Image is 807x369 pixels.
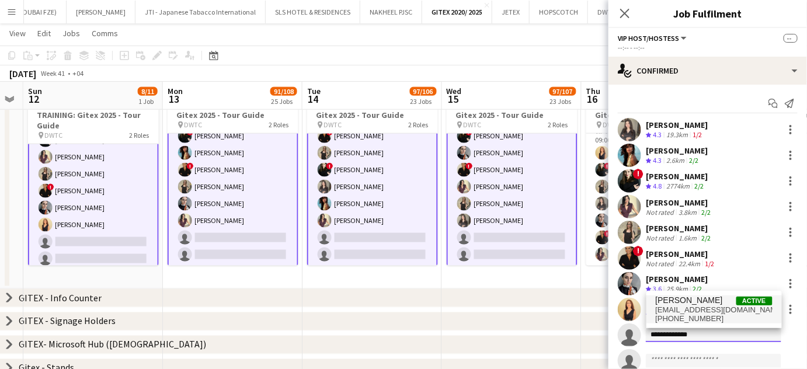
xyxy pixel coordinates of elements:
[28,77,159,271] app-card-role: 10:00-12:00 (2h)[PERSON_NAME][PERSON_NAME]![PERSON_NAME][PERSON_NAME][PERSON_NAME]![PERSON_NAME][...
[138,87,158,96] span: 8/11
[656,314,773,323] span: +971543767651
[586,125,717,266] app-card-role: VIP Host/Hostess7/709:00-18:00 (9h)[PERSON_NAME]![PERSON_NAME][PERSON_NAME][PERSON_NAME][PERSON_N...
[185,120,203,129] span: DWTC
[307,110,438,120] h3: Gitex 2025 - Tour Guide
[130,131,149,140] span: 2 Roles
[447,86,462,96] span: Wed
[447,93,578,266] app-job-card: 09:00-18:00 (9h)8/11Gitex 2025 - Tour Guide DWTC2 Roles09:00-18:00 (9h)[PERSON_NAME][PERSON_NAME]...
[187,163,194,170] span: !
[39,69,68,78] span: Week 41
[693,130,702,139] app-skills-label: 1/2
[9,68,36,79] div: [DATE]
[646,274,708,284] div: [PERSON_NAME]
[138,97,157,106] div: 1 Job
[646,249,716,259] div: [PERSON_NAME]
[646,120,708,130] div: [PERSON_NAME]
[784,34,798,43] span: --
[410,87,437,96] span: 97/106
[45,131,63,140] span: DWTC
[664,130,690,140] div: 19.3km
[701,234,711,242] app-skills-label: 2/2
[72,69,84,78] div: +04
[646,145,708,156] div: [PERSON_NAME]
[305,92,321,106] span: 14
[653,284,662,293] span: 3.6
[87,26,123,41] a: Comms
[646,223,713,234] div: [PERSON_NAME]
[269,120,289,129] span: 2 Roles
[633,246,643,256] span: !
[58,26,85,41] a: Jobs
[28,93,159,266] div: 10:00-12:00 (2h)8/11TRAINING: Gitex 2025 - Tour Guide DWTC2 Roles10:00-12:00 (2h)[PERSON_NAME][PE...
[464,120,482,129] span: DWTC
[266,1,360,23] button: SLS HOTEL & RESIDENCES
[168,73,298,267] app-card-role: 09:00-18:00 (9h)[PERSON_NAME][PERSON_NAME]![PERSON_NAME][PERSON_NAME]![PERSON_NAME][PERSON_NAME][...
[604,163,611,170] span: !
[447,110,578,120] h3: Gitex 2025 - Tour Guide
[270,87,297,96] span: 91/108
[28,86,42,96] span: Sun
[693,284,702,293] app-skills-label: 2/2
[33,26,55,41] a: Edit
[694,182,704,190] app-skills-label: 2/2
[549,87,576,96] span: 97/107
[689,156,698,165] app-skills-label: 2/2
[466,163,473,170] span: !
[676,208,699,217] div: 3.8km
[701,208,711,217] app-skills-label: 2/2
[618,43,798,52] div: --:-- - --:--
[5,26,30,41] a: View
[550,97,576,106] div: 23 Jobs
[548,120,568,129] span: 2 Roles
[633,169,643,179] span: !
[47,184,54,191] span: !
[168,110,298,120] h3: Gitex 2025 - Tour Guide
[646,208,676,217] div: Not rated
[736,297,773,305] span: Active
[656,295,723,305] span: Dorina Dabija
[646,197,713,208] div: [PERSON_NAME]
[705,259,714,268] app-skills-label: 1/2
[618,34,688,43] button: VIP Host/Hostess
[664,182,692,192] div: 2774km
[168,93,298,266] app-job-card: 09:00-18:00 (9h)8/11Gitex 2025 - Tour Guide DWTC2 Roles09:00-18:00 (9h)[PERSON_NAME][PERSON_NAME]...
[271,97,297,106] div: 25 Jobs
[37,28,51,39] span: Edit
[324,120,342,129] span: DWTC
[360,1,422,23] button: NAKHEEL PJSC
[326,163,333,170] span: !
[586,93,717,266] app-job-card: 09:00-18:00 (9h)7/8Gitex 2025 - Tour Guide DWTC2 RolesSupervisor0/109:00-18:00 (9h) VIP Host/Host...
[530,1,588,23] button: HOPSCOTCH
[26,92,42,106] span: 12
[492,1,530,23] button: JETEX
[9,28,26,39] span: View
[307,86,321,96] span: Tue
[168,86,183,96] span: Mon
[28,110,159,131] h3: TRAINING: Gitex 2025 - Tour Guide
[586,86,601,96] span: Thu
[588,1,625,23] button: DWTC
[664,156,687,166] div: 2.6km
[604,231,611,238] span: !
[646,171,708,182] div: [PERSON_NAME]
[608,57,807,85] div: Confirmed
[135,1,266,23] button: JTI - Japanese Tabacco International
[19,339,206,350] div: GITEX- Microsoft Hub ([DEMOGRAPHIC_DATA])
[307,93,438,266] app-job-card: 09:00-18:00 (9h)8/11Gitex 2025 - Tour Guide DWTC2 Roles09:00-18:00 (9h)[PERSON_NAME][PERSON_NAME]...
[422,1,492,23] button: GITEX 2020/ 2025
[603,120,621,129] span: DWTC
[307,73,438,267] app-card-role: 09:00-18:00 (9h)[PERSON_NAME][PERSON_NAME]![PERSON_NAME][PERSON_NAME]![PERSON_NAME][PERSON_NAME][...
[62,28,80,39] span: Jobs
[653,182,662,190] span: 4.8
[19,292,102,304] div: GITEX - Info Counter
[92,28,118,39] span: Comms
[409,120,429,129] span: 2 Roles
[646,259,676,268] div: Not rated
[445,92,462,106] span: 15
[676,259,702,268] div: 22.4km
[19,315,116,327] div: GITEX - Signage Holders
